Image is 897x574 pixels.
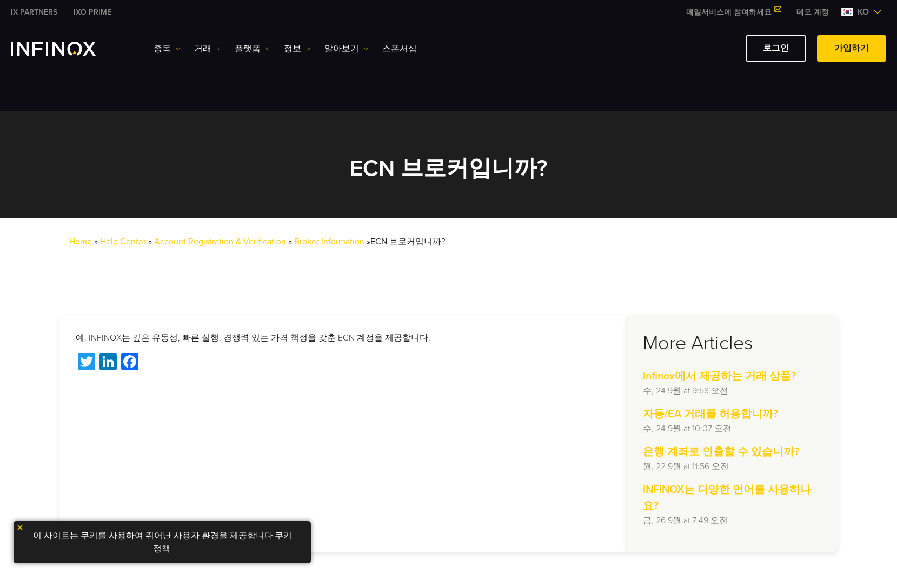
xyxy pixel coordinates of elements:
a: Help Center [100,236,146,247]
img: yellow close icon [16,524,24,531]
a: 은행 계좌로 인출할 수 있습니까? 월, 22 9월 at 11:56 오전 [643,444,821,473]
p: 금, 26 9월 at 7:49 오전 [643,514,821,527]
a: 플랫폼 [235,42,270,55]
a: 자동/EA 거래를 허용합니까? 수, 24 9월 at 10:07 오전 [643,406,821,435]
span: » [288,236,445,247]
a: INFINOX MENU [788,6,837,18]
span: » [367,236,445,247]
a: 알아보기 [324,42,369,55]
h2: ECN 브로커입니까? [205,155,692,182]
a: 로그인 [746,35,806,62]
a: 메일서비스에 참여하세요 [678,8,788,17]
a: INFINOX는 다양한 언어를 사용하나요? 금, 26 9월 at 7:49 오전 [643,482,821,527]
p: 수, 24 9월 at 10:07 오전 [643,422,821,435]
a: Account Registration & Verification [154,236,286,247]
strong: Infinox에서 제공하는 거래 상품? [643,370,796,383]
a: INFINOX [3,6,65,18]
p: 수, 24 9월 at 9:58 오전 [643,384,821,397]
a: Home [69,236,92,247]
a: INFINOX Logo [11,42,121,56]
a: 가입하기 [817,35,886,62]
a: 정보 [284,42,311,55]
a: Facebook [119,353,141,373]
span: » [148,236,445,247]
span: ko [853,5,873,18]
a: LinkedIn [97,353,119,373]
strong: 자동/EA 거래를 허용합니까? [643,408,778,421]
strong: 은행 계좌로 인출할 수 있습니까? [643,445,799,458]
a: INFINOX [65,6,119,18]
h3: More Articles [643,331,821,355]
p: 월, 22 9월 at 11:56 오전 [643,460,821,473]
strong: INFINOX는 다양한 언어를 사용하나요? [643,483,811,512]
p: 이 사이트는 쿠키를 사용하여 뛰어난 사용자 환경을 제공합니다. . [19,526,305,558]
span: ECN 브로커입니까? [370,236,445,247]
p: 예. INFINOX는 깊은 유동성, 빠른 실행, 경쟁력 있는 가격 책정을 갖춘 ECN 계정을 제공합니다. [76,331,610,344]
a: 거래 [194,42,221,55]
a: Twitter [76,353,97,373]
a: 종목 [154,42,181,55]
span: » [94,236,98,247]
a: Broker Information [294,236,364,247]
a: 스폰서십 [382,42,417,55]
a: Infinox에서 제공하는 거래 상품? 수, 24 9월 at 9:58 오전 [643,368,821,397]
